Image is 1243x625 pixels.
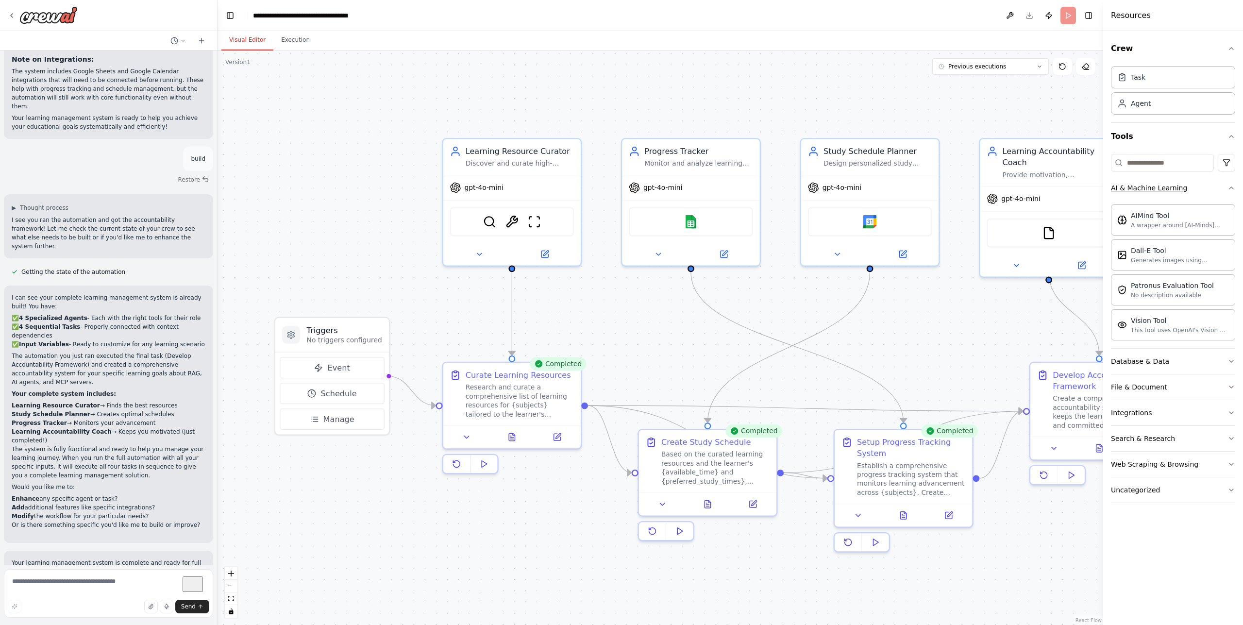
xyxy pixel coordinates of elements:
[225,567,237,580] button: zoom in
[823,146,932,157] div: Study Schedule Planner
[702,272,875,422] g: Edge from cbfe5197-14b5-4fc2-95ff-51db493effd7 to 4697de5e-03dd-47c9-86e0-4415ac09a5d2
[280,357,384,378] button: Event
[823,159,932,168] div: Design personalized study schedules for {subjects} that optimize learning efficiency, balance wor...
[4,569,213,618] textarea: To enrich screen reader interactions, please activate Accessibility in Grammarly extension settings
[1111,201,1235,348] div: AI & Machine Learning
[661,450,770,486] div: Based on the curated learning resources and the learner's {available_time} and {preferred_study_t...
[12,401,205,410] li: → Finds the best resources
[621,138,761,267] div: Progress TrackerMonitor and analyze learning progress across {subjects}, tracking completion rate...
[1111,349,1235,374] button: Database & Data
[932,58,1049,75] button: Previous executions
[442,138,582,267] div: Learning Resource CuratorDiscover and curate high-quality, personalized learning resources across...
[1082,9,1095,22] button: Hide right sidebar
[1131,72,1145,82] div: Task
[784,405,1023,478] g: Edge from 4697de5e-03dd-47c9-86e0-4415ac09a5d2 to 2350dd80-5981-4a7b-8609-bfd925cecd5e
[857,461,965,497] div: Establish a comprehensive progress tracking system that monitors learning advancement across {sub...
[12,204,16,212] span: ▶
[1111,426,1235,451] button: Search & Research
[12,558,205,585] p: Your learning management system is complete and ready for full deployment! Try running the automa...
[225,580,237,592] button: zoom out
[538,430,576,444] button: Open in side panel
[1117,215,1127,225] img: Aimindtool
[1075,441,1123,455] button: View output
[223,9,237,22] button: Hide left sidebar
[12,494,205,503] li: any specific agent or task?
[225,605,237,618] button: toggle interactivity
[12,55,94,63] strong: Note on Integrations:
[1053,370,1161,392] div: Develop Accountability Framework
[506,272,518,355] g: Edge from aebaff08-4374-46bf-9dcd-80d8f30810f8 to 86af46df-3a30-4262-8015-2e2f49ecd405
[488,430,536,444] button: View output
[191,154,205,163] p: build
[307,336,382,345] p: No triggers configured
[1131,316,1229,325] div: Vision Tool
[12,419,205,427] li: → Monitors your advancement
[1111,477,1235,503] button: Uncategorized
[1111,485,1160,495] div: Uncategorized
[1131,221,1229,229] div: A wrapper around [AI-Minds]([URL][DOMAIN_NAME]). Useful for when you need answers to questions fr...
[181,603,196,610] span: Send
[1111,382,1167,392] div: File & Document
[929,509,968,523] button: Open in side panel
[685,272,909,422] g: Edge from df2ca878-71b5-4bf3-a8e7-d24c2450330c to 952ddd79-a8a7-468b-ac28-05e7b1a9cc53
[1117,250,1127,260] img: Dalletool
[1131,211,1229,220] div: AIMind Tool
[734,498,772,511] button: Open in side panel
[528,215,541,229] img: ScrapeWebsiteTool
[1131,291,1214,299] div: No description available
[273,30,318,51] button: Execution
[323,414,354,425] span: Manage
[225,592,237,605] button: fit view
[1053,394,1161,430] div: Create a comprehensive accountability system that keeps the learner motivated and committed to th...
[1111,434,1175,443] div: Search & Research
[684,498,732,511] button: View output
[1043,272,1105,355] g: Edge from bb8ca8a5-71d6-4d00-b87c-ae499c1dbcc5 to 2350dd80-5981-4a7b-8609-bfd925cecd5e
[225,567,237,618] div: React Flow controls
[588,400,1023,417] g: Edge from 86af46df-3a30-4262-8015-2e2f49ecd405 to 2350dd80-5981-4a7b-8609-bfd925cecd5e
[921,424,978,438] div: Completed
[12,513,34,520] strong: Modify
[1111,400,1235,425] button: Integrations
[12,411,90,418] strong: Study Schedule Planner
[12,420,67,426] strong: Progress Tracker
[505,215,519,229] img: ArxivPaperTool
[12,402,100,409] strong: Learning Resource Curator
[1042,226,1056,240] img: FileReadTool
[12,504,24,511] strong: Add
[12,114,205,131] p: Your learning management system is ready to help you achieve your educational goals systematicall...
[588,400,632,478] g: Edge from 86af46df-3a30-4262-8015-2e2f49ecd405 to 4697de5e-03dd-47c9-86e0-4415ac09a5d2
[638,429,778,546] div: CompletedCreate Study ScheduleBased on the curated learning resources and the learner's {availabl...
[19,315,87,321] strong: 4 Specialized Agents
[1075,618,1102,623] a: React Flow attribution
[12,427,205,445] li: → Keeps you motivated (just completed!)
[661,437,751,448] div: Create Study Schedule
[979,138,1119,278] div: Learning Accountability CoachProvide motivation, accountability, and personalized coaching to hel...
[328,362,350,373] span: Event
[388,371,436,411] g: Edge from triggers to 86af46df-3a30-4262-8015-2e2f49ecd405
[1111,35,1235,62] button: Crew
[834,429,974,557] div: CompletedSetup Progress Tracking SystemEstablish a comprehensive progress tracking system that mo...
[1003,170,1111,179] div: Provide motivation, accountability, and personalized coaching to help learners stay committed to ...
[857,437,965,459] div: Setup Progress Tracking System
[880,509,927,523] button: View output
[464,183,503,192] span: gpt-4o-mini
[12,483,205,491] p: Would you like me to:
[12,503,205,512] li: additional features like specific integrations?
[1131,326,1229,334] div: This tool uses OpenAI's Vision API to describe the contents of an image.
[12,521,205,529] li: Or is there something specific you'd like me to build or improve?
[12,512,205,521] li: the workflow for your particular needs?
[823,183,861,192] span: gpt-4o-mini
[12,67,205,111] p: The system includes Google Sheets and Google Calendar integrations that will need to be connected...
[800,138,940,267] div: Study Schedule PlannerDesign personalized study schedules for {subjects} that optimize learning e...
[442,362,582,479] div: CompletedCurate Learning ResourcesResearch and curate a comprehensive list of learning resources ...
[8,600,21,613] button: Improve this prompt
[1111,150,1235,511] div: Tools
[21,268,125,276] span: Getting the state of the automation
[1131,246,1229,255] div: Dall-E Tool
[12,428,112,435] strong: Learning Accountability Coach
[948,63,1006,70] span: Previous executions
[1111,374,1235,400] button: File & Document
[1111,452,1235,477] button: Web Scraping & Browsing
[280,408,384,430] button: Manage
[863,215,877,229] img: Google calendar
